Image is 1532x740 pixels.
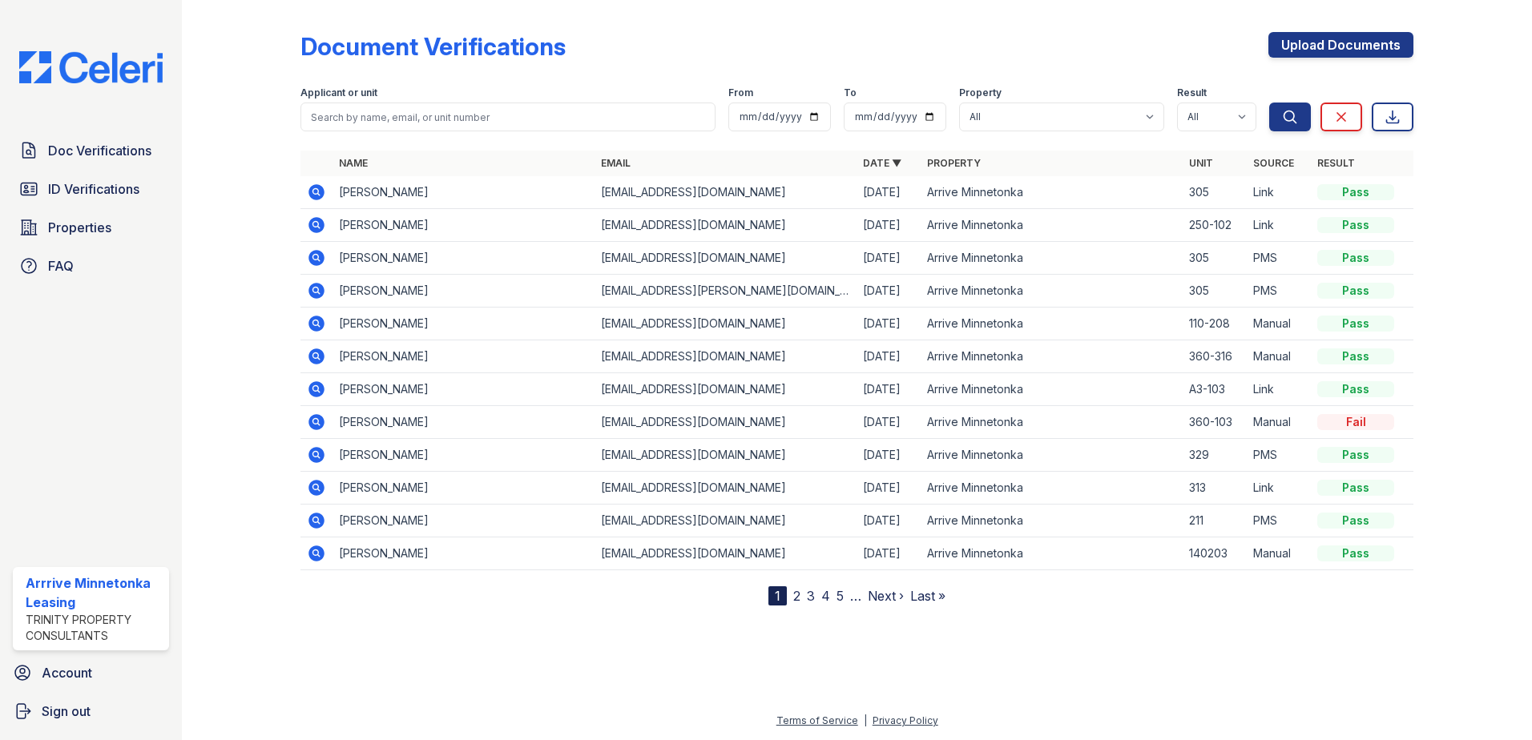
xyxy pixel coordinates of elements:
[921,275,1183,308] td: Arrive Minnetonka
[1317,414,1394,430] div: Fail
[921,340,1183,373] td: Arrive Minnetonka
[1247,373,1311,406] td: Link
[1183,209,1247,242] td: 250-102
[1317,157,1355,169] a: Result
[863,157,901,169] a: Date ▼
[42,663,92,682] span: Account
[910,588,945,604] a: Last »
[1317,217,1394,233] div: Pass
[595,340,857,373] td: [EMAIL_ADDRESS][DOMAIN_NAME]
[1247,308,1311,340] td: Manual
[850,586,861,605] span: …
[1253,157,1294,169] a: Source
[1183,308,1247,340] td: 110-208
[868,588,904,604] a: Next ›
[1183,176,1247,209] td: 305
[857,340,921,373] td: [DATE]
[595,439,857,472] td: [EMAIL_ADDRESS][DOMAIN_NAME]
[48,141,151,160] span: Doc Verifications
[1247,176,1311,209] td: Link
[333,505,595,537] td: [PERSON_NAME]
[595,308,857,340] td: [EMAIL_ADDRESS][DOMAIN_NAME]
[1177,86,1207,99] label: Result
[333,209,595,242] td: [PERSON_NAME]
[1183,275,1247,308] td: 305
[837,588,844,604] a: 5
[921,406,1183,439] td: Arrive Minnetonka
[339,157,368,169] a: Name
[1317,250,1394,266] div: Pass
[1317,447,1394,463] div: Pass
[857,439,921,472] td: [DATE]
[333,472,595,505] td: [PERSON_NAME]
[595,373,857,406] td: [EMAIL_ADDRESS][DOMAIN_NAME]
[1247,209,1311,242] td: Link
[857,472,921,505] td: [DATE]
[1247,472,1311,505] td: Link
[6,695,175,727] a: Sign out
[333,439,595,472] td: [PERSON_NAME]
[1183,537,1247,570] td: 140203
[13,211,169,243] a: Properties
[857,176,921,209] td: [DATE]
[857,275,921,308] td: [DATE]
[1317,348,1394,364] div: Pass
[26,612,163,644] div: Trinity Property Consultants
[1183,505,1247,537] td: 211
[921,209,1183,242] td: Arrive Minnetonka
[728,86,753,99] label: From
[13,135,169,167] a: Doc Verifications
[1247,242,1311,275] td: PMS
[42,702,91,721] span: Sign out
[595,505,857,537] td: [EMAIL_ADDRESS][DOMAIN_NAME]
[1247,439,1311,472] td: PMS
[595,209,857,242] td: [EMAIL_ADDRESS][DOMAIN_NAME]
[333,176,595,209] td: [PERSON_NAME]
[1183,472,1247,505] td: 313
[776,714,858,726] a: Terms of Service
[857,308,921,340] td: [DATE]
[921,505,1183,537] td: Arrive Minnetonka
[300,103,716,131] input: Search by name, email, or unit number
[595,176,857,209] td: [EMAIL_ADDRESS][DOMAIN_NAME]
[1247,406,1311,439] td: Manual
[333,340,595,373] td: [PERSON_NAME]
[921,439,1183,472] td: Arrive Minnetonka
[1317,545,1394,561] div: Pass
[595,406,857,439] td: [EMAIL_ADDRESS][DOMAIN_NAME]
[333,537,595,570] td: [PERSON_NAME]
[333,242,595,275] td: [PERSON_NAME]
[793,588,800,604] a: 2
[1317,184,1394,200] div: Pass
[1189,157,1213,169] a: Unit
[48,179,139,199] span: ID Verifications
[864,714,867,726] div: |
[1247,505,1311,537] td: PMS
[921,242,1183,275] td: Arrive Minnetonka
[48,218,111,237] span: Properties
[921,373,1183,406] td: Arrive Minnetonka
[1247,275,1311,308] td: PMS
[921,308,1183,340] td: Arrive Minnetonka
[6,51,175,83] img: CE_Logo_Blue-a8612792a0a2168367f1c8372b55b34899dd931a85d93a1a3d3e32e68fde9ad4.png
[1183,406,1247,439] td: 360-103
[821,588,830,604] a: 4
[921,176,1183,209] td: Arrive Minnetonka
[927,157,981,169] a: Property
[1247,340,1311,373] td: Manual
[333,308,595,340] td: [PERSON_NAME]
[844,86,857,99] label: To
[1183,439,1247,472] td: 329
[595,472,857,505] td: [EMAIL_ADDRESS][DOMAIN_NAME]
[300,32,566,61] div: Document Verifications
[857,406,921,439] td: [DATE]
[333,406,595,439] td: [PERSON_NAME]
[48,256,74,275] span: FAQ
[1317,283,1394,299] div: Pass
[857,242,921,275] td: [DATE]
[1317,513,1394,529] div: Pass
[768,586,787,605] div: 1
[595,537,857,570] td: [EMAIL_ADDRESS][DOMAIN_NAME]
[857,537,921,570] td: [DATE]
